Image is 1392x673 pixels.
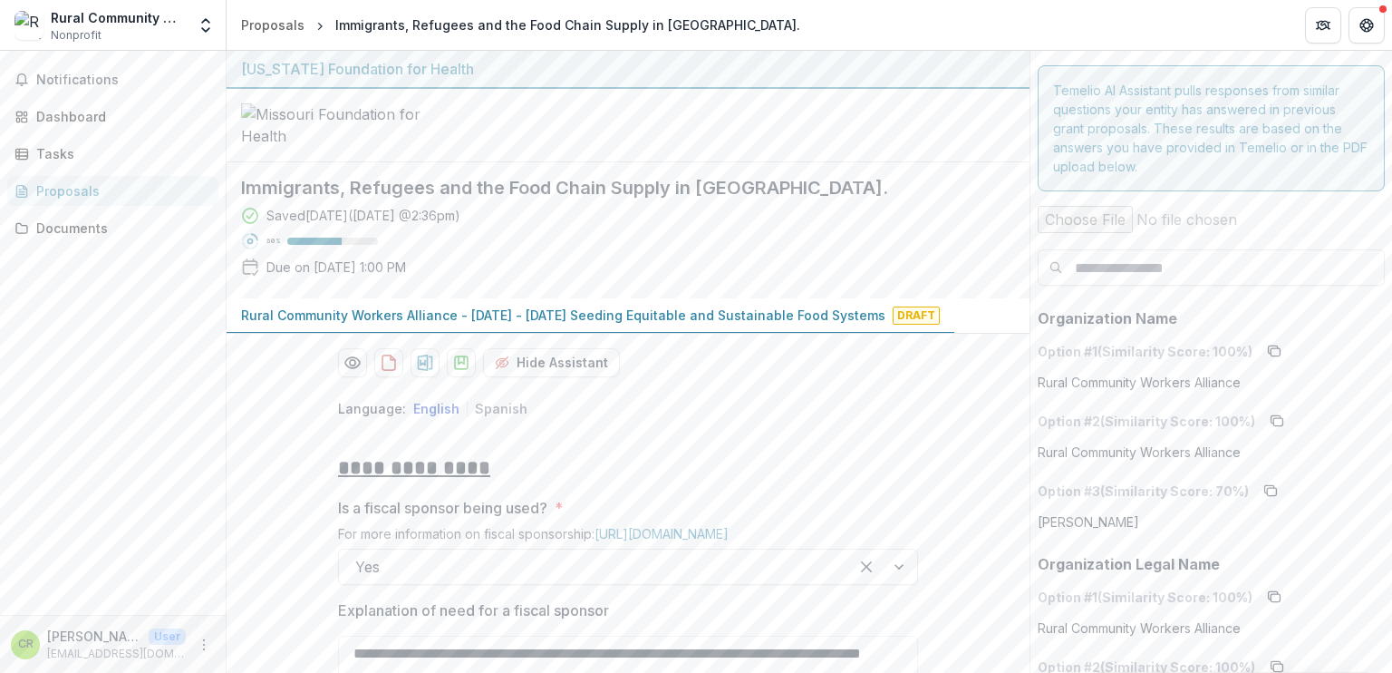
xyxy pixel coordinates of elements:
[413,401,459,416] button: English
[241,177,986,199] h2: Immigrants, Refugees and the Food Chain Supply in [GEOGRAPHIC_DATA].
[36,107,204,126] div: Dashboard
[1038,482,1249,501] p: Option # 3 (Similarity Score: 70 %)
[1256,476,1285,505] button: copy to clipboard
[36,144,204,163] div: Tasks
[7,65,218,94] button: Notifications
[338,497,547,519] p: Is a fiscal sponsor being used?
[149,629,186,645] p: User
[7,102,218,132] a: Dashboard
[234,12,807,38] nav: breadcrumb
[1038,307,1177,329] p: Organization Name
[7,213,218,243] a: Documents
[1038,619,1241,638] p: Rural Community Workers Alliance
[1038,553,1220,575] p: Organization Legal Name
[1038,443,1241,462] p: Rural Community Workers Alliance
[1038,588,1252,607] p: Option # 1 (Similarity Score: 100 %)
[193,7,218,44] button: Open entity switcher
[411,348,440,377] button: download-proposal
[1260,336,1289,366] button: copy to clipboard
[36,219,204,238] div: Documents
[475,401,527,416] button: Spanish
[1038,512,1139,532] p: [PERSON_NAME]
[266,206,460,225] div: Saved [DATE] ( [DATE] @ 2:36pm )
[36,73,211,88] span: Notifications
[266,235,280,248] p: 60 %
[483,348,620,377] button: Hide Assistant
[852,552,881,581] div: Clear selected options
[266,258,406,277] p: Due on [DATE] 1:00 PM
[241,103,422,147] img: Missouri Foundation for Health
[338,526,918,549] div: For more information on fiscal sponsorship:
[1260,582,1289,611] button: copy to clipboard
[338,600,609,621] p: Explanation of need for a fiscal sponsor
[241,306,885,325] p: Rural Community Workers Alliance - [DATE] - [DATE] Seeding Equitable and Sustainable Food Systems
[47,646,186,662] p: [EMAIL_ADDRESS][DOMAIN_NAME]
[234,12,312,38] a: Proposals
[193,634,215,656] button: More
[51,27,101,44] span: Nonprofit
[338,348,367,377] button: Preview 926a2d49-355c-457e-be0c-d2755739bfc7-0.pdf
[14,11,43,40] img: Rural Community Workers Alliance
[241,58,1015,80] div: [US_STATE] Foundation for Health
[594,526,729,541] a: [URL][DOMAIN_NAME]
[1305,7,1341,44] button: Partners
[1038,412,1255,431] p: Option # 2 (Similarity Score: 100 %)
[51,8,186,27] div: Rural Community Workers Alliance
[374,348,403,377] button: download-proposal
[893,307,940,325] span: Draft
[1348,7,1385,44] button: Get Help
[335,15,800,34] div: Immigrants, Refugees and the Food Chain Supply in [GEOGRAPHIC_DATA].
[1038,342,1252,361] p: Option # 1 (Similarity Score: 100 %)
[1038,65,1385,191] div: Temelio AI Assistant pulls responses from similar questions your entity has answered in previous ...
[18,639,34,650] div: Carlos Rich
[1262,406,1291,435] button: copy to clipboard
[447,348,476,377] button: download-proposal
[47,627,141,646] p: [PERSON_NAME]
[338,399,406,418] p: Language:
[36,181,204,200] div: Proposals
[1038,373,1241,392] p: Rural Community Workers Alliance
[7,139,218,169] a: Tasks
[241,15,304,34] div: Proposals
[7,176,218,206] a: Proposals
